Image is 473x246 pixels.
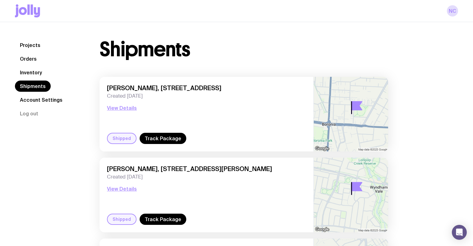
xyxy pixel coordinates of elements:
[452,225,467,240] div: Open Intercom Messenger
[100,39,190,59] h1: Shipments
[314,77,388,151] img: staticmap
[447,5,458,16] a: NC
[15,67,47,78] a: Inventory
[15,53,42,64] a: Orders
[107,93,306,99] span: Created [DATE]
[15,94,67,105] a: Account Settings
[107,133,137,144] div: Shipped
[107,165,306,173] span: [PERSON_NAME], [STREET_ADDRESS][PERSON_NAME]
[107,214,137,225] div: Shipped
[314,158,388,232] img: staticmap
[15,39,45,51] a: Projects
[107,174,306,180] span: Created [DATE]
[15,81,51,92] a: Shipments
[107,104,137,112] button: View Details
[140,133,186,144] a: Track Package
[107,185,137,193] button: View Details
[107,84,306,92] span: [PERSON_NAME], [STREET_ADDRESS]
[140,214,186,225] a: Track Package
[15,108,43,119] button: Log out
